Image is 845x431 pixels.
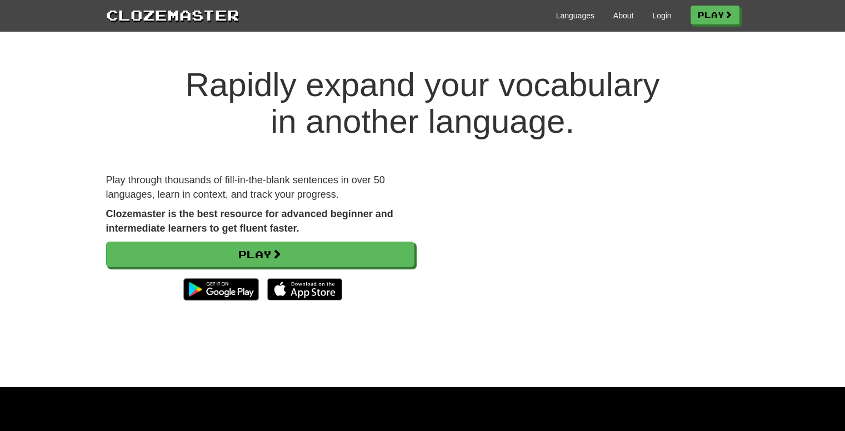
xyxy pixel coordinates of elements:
a: Play [691,6,739,24]
a: Play [106,242,414,267]
a: Clozemaster [106,4,239,25]
a: About [613,10,634,21]
a: Login [652,10,671,21]
a: Languages [556,10,594,21]
p: Play through thousands of fill-in-the-blank sentences in over 50 languages, learn in context, and... [106,173,414,202]
img: Get it on Google Play [178,273,264,306]
strong: Clozemaster is the best resource for advanced beginner and intermediate learners to get fluent fa... [106,208,393,234]
img: Download_on_the_App_Store_Badge_US-UK_135x40-25178aeef6eb6b83b96f5f2d004eda3bffbb37122de64afbaef7... [267,278,342,300]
